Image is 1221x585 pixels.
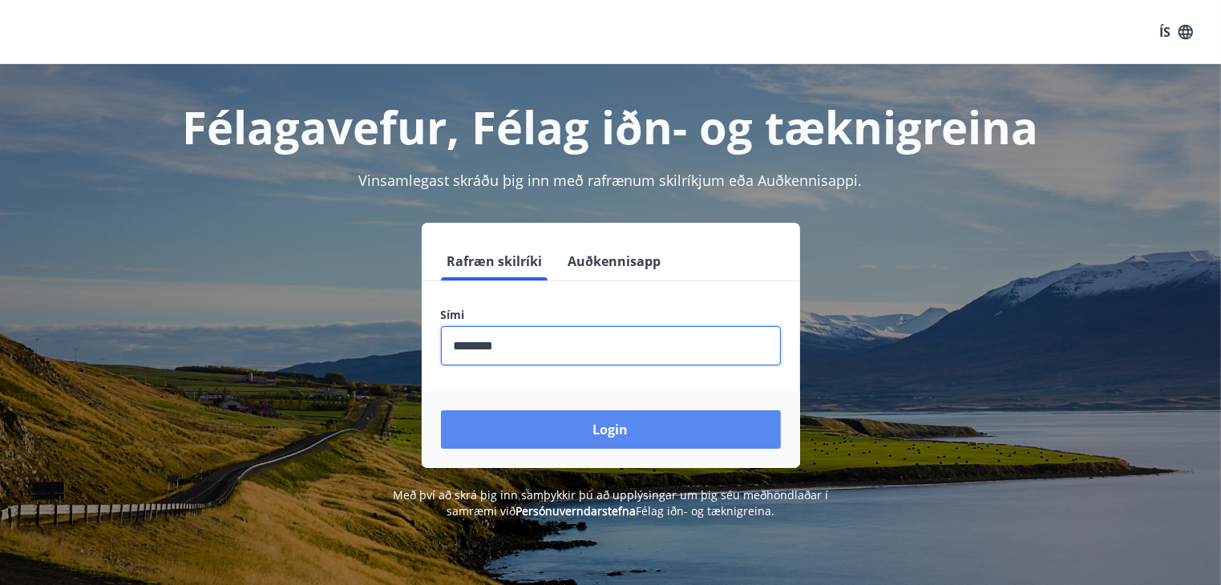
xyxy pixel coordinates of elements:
button: Login [441,410,781,449]
button: ÍS [1150,18,1202,46]
button: Auðkennisapp [562,242,668,280]
a: Persónuverndarstefna [515,503,636,518]
span: Vinsamlegast skráðu þig inn með rafrænum skilríkjum eða Auðkennisappi. [359,171,863,190]
button: Rafræn skilríki [441,242,549,280]
label: Sími [441,307,781,323]
h1: Félagavefur, Félag iðn- og tæknigreina [53,96,1169,157]
span: Með því að skrá þig inn samþykkir þú að upplýsingar um þig séu meðhöndlaðar í samræmi við Félag i... [393,487,828,518]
